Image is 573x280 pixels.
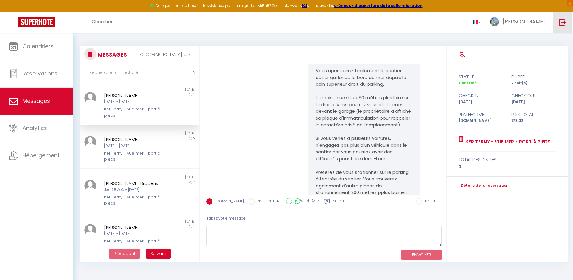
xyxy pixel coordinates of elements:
[193,136,195,140] span: 5
[459,183,509,189] a: Détails de la réservation
[193,180,195,184] span: 7
[92,18,113,25] span: Chercher
[507,92,560,99] div: check out
[23,70,57,77] span: Réservations
[96,48,127,61] h3: MESSAGES
[139,219,198,224] div: [DATE]
[5,2,23,20] button: Ouvrir le widget de chat LiveChat
[193,224,195,229] span: 3
[485,12,553,33] a: ... [PERSON_NAME]
[23,124,47,132] span: Analytics
[104,180,165,187] div: [PERSON_NAME] Broderix
[80,64,199,81] input: Rechercher un mot clé
[333,198,349,206] label: Modèles
[455,73,507,81] div: statut
[104,92,165,99] div: [PERSON_NAME]
[84,136,96,148] img: ...
[206,211,442,226] div: Tapez votre message
[104,231,165,237] div: [DATE] - [DATE]
[559,18,566,26] img: logout
[104,143,165,149] div: [DATE] - [DATE]
[84,224,96,236] img: ...
[193,92,195,97] span: 2
[212,198,244,205] label: [DOMAIN_NAME]
[292,198,319,205] label: WhatsApp
[507,111,560,118] div: Prix total
[146,249,171,259] button: Next
[139,175,198,180] div: [DATE]
[87,12,117,33] a: Chercher
[455,118,507,124] div: [DOMAIN_NAME]
[150,251,166,257] span: Suivant
[401,250,442,260] button: ENVOYER
[507,73,560,81] div: durée
[104,194,165,207] div: Ker Terny - vue mer - port à pieds
[507,99,560,105] div: [DATE]
[334,3,423,8] a: créneaux d'ouverture de la salle migration
[455,111,507,118] div: Plateforme
[463,138,550,146] a: Ker Terny - vue mer - port à pieds
[302,3,307,8] a: ICI
[455,99,507,105] div: [DATE]
[490,17,499,26] img: ...
[104,238,165,251] div: Ker Terny - vue mer - port à pieds
[109,249,140,259] button: Previous
[104,224,165,231] div: [PERSON_NAME]
[104,99,165,105] div: [DATE] - [DATE]
[139,87,198,92] div: [DATE]
[23,97,50,105] span: Messages
[84,92,96,104] img: ...
[422,198,437,205] label: RAPPEL
[507,118,560,124] div: 173.02
[507,80,560,86] div: 2 nuit(s)
[255,198,281,205] label: NOTE INTERNE
[459,156,556,163] div: total des invités
[104,187,165,193] div: Jeu 28 Aoû - [DATE]
[104,150,165,163] div: Ker Terny - vue mer - port à pieds
[84,180,96,192] img: ...
[139,131,198,136] div: [DATE]
[104,136,165,143] div: [PERSON_NAME]
[455,92,507,99] div: check in
[113,251,135,257] span: Précédent
[459,80,477,85] span: Confirmé
[18,17,55,27] img: Super Booking
[23,42,54,50] span: Calendriers
[104,106,165,118] div: Ker Terny - vue mer - port à pieds
[503,18,545,25] span: [PERSON_NAME]
[459,163,556,171] div: 3
[23,152,60,159] span: Hébergement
